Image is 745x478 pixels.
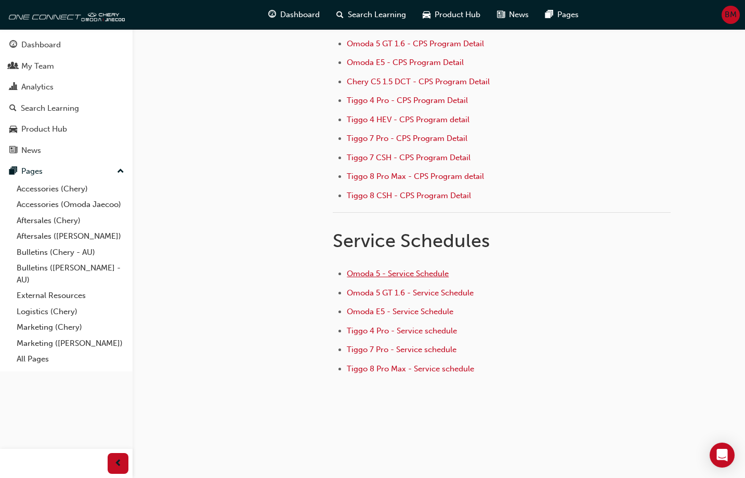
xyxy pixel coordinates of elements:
a: Bulletins ([PERSON_NAME] - AU) [12,260,128,288]
span: Search Learning [348,9,406,21]
a: Aftersales (Chery) [12,213,128,229]
a: Tiggo 7 Pro - CPS Program Detail [347,134,467,143]
a: Tiggo 8 CSH - CPS Program Detail [347,191,471,200]
div: Analytics [21,81,54,93]
a: search-iconSearch Learning [328,4,414,25]
img: oneconnect [5,4,125,25]
div: Search Learning [21,102,79,114]
a: All Pages [12,351,128,367]
span: news-icon [497,8,505,21]
span: search-icon [9,104,17,113]
span: pages-icon [545,8,553,21]
span: guage-icon [9,41,17,50]
a: Omoda 5 GT 1.6 - Service Schedule [347,288,474,298]
a: Tiggo 8 Pro Max - Service schedule [347,364,474,373]
a: Tiggo 4 Pro - Service schedule [347,326,457,335]
div: Product Hub [21,123,67,135]
a: Accessories (Chery) [12,181,128,197]
a: Marketing (Chery) [12,319,128,335]
a: guage-iconDashboard [260,4,328,25]
button: BM [722,6,740,24]
span: search-icon [336,8,344,21]
span: pages-icon [9,167,17,176]
span: car-icon [9,125,17,134]
div: News [21,145,41,157]
a: Search Learning [4,99,128,118]
a: pages-iconPages [537,4,587,25]
button: DashboardMy TeamAnalyticsSearch LearningProduct HubNews [4,33,128,162]
a: Marketing ([PERSON_NAME]) [12,335,128,352]
a: Tiggo 7 Pro - Service schedule [347,345,456,354]
a: Tiggo 4 Pro - CPS Program Detail [347,96,468,105]
button: Pages [4,162,128,181]
a: Omoda E5 - CPS Program Detail [347,58,464,67]
a: Chery C5 1.5 DCT - CPS Program Detail [347,77,490,86]
span: guage-icon [268,8,276,21]
a: Omoda 5 GT 1.6 - CPS Program Detail [347,39,484,48]
a: Product Hub [4,120,128,139]
span: up-icon [117,165,124,178]
div: Dashboard [21,39,61,51]
span: chart-icon [9,83,17,92]
a: Logistics (Chery) [12,304,128,320]
a: Omoda E5 - Service Schedule [347,307,453,316]
a: News [4,141,128,160]
span: Dashboard [280,9,320,21]
div: Pages [21,165,43,177]
a: Tiggo 4 HEV - CPS Program detail [347,115,469,124]
a: Omoda 5 - Service Schedule [347,269,449,278]
a: news-iconNews [489,4,537,25]
a: Bulletins (Chery - AU) [12,244,128,261]
div: Open Intercom Messenger [710,443,735,468]
a: External Resources [12,288,128,304]
a: Dashboard [4,35,128,55]
a: Analytics [4,77,128,97]
span: Service Schedules [333,229,490,252]
div: My Team [21,60,54,72]
a: Aftersales ([PERSON_NAME]) [12,228,128,244]
span: news-icon [9,146,17,156]
span: Product Hub [435,9,480,21]
span: Pages [557,9,579,21]
a: car-iconProduct Hub [414,4,489,25]
span: BM [725,9,737,21]
span: prev-icon [114,457,122,470]
a: Tiggo 8 Pro Max - CPS Program detail [347,172,484,181]
a: Accessories (Omoda Jaecoo) [12,197,128,213]
a: Tiggo 7 CSH - CPS Program Detail [347,153,470,162]
span: car-icon [423,8,430,21]
span: people-icon [9,62,17,71]
a: My Team [4,57,128,76]
span: News [509,9,529,21]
